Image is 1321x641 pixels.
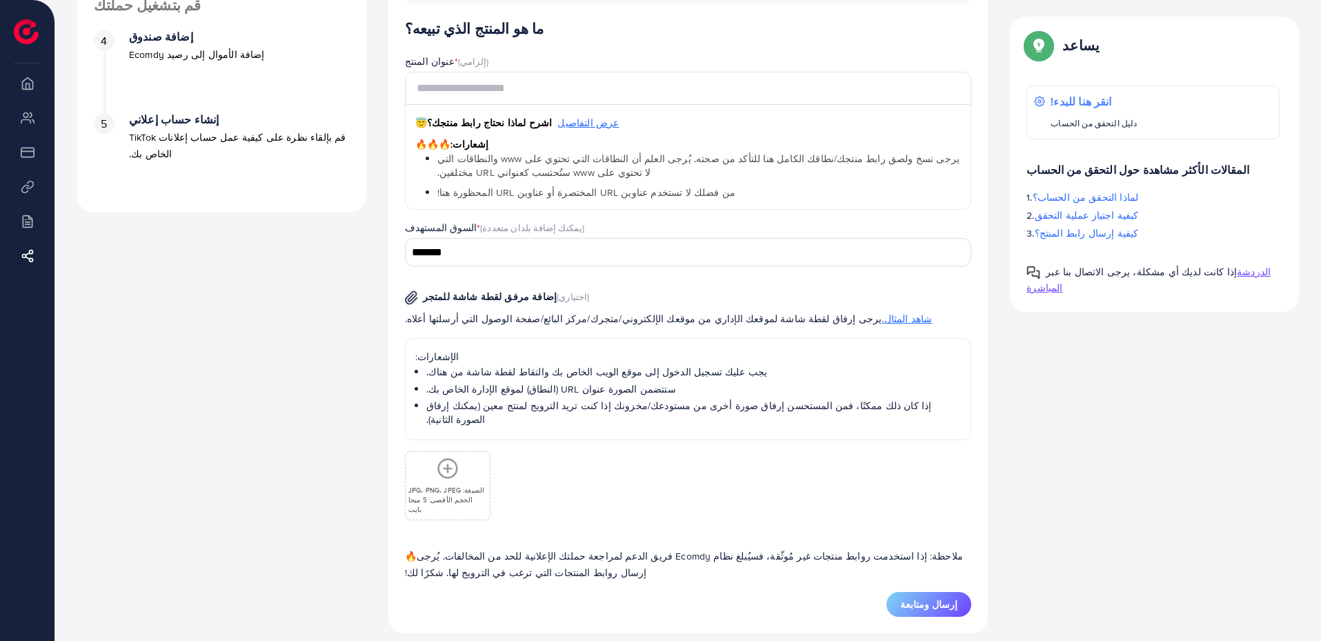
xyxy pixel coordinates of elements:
[14,19,39,44] img: الشعار
[1035,226,1139,240] font: كيفية إرسال رابط المنتج؟
[1046,265,1237,279] font: إذا كانت لديك أي مشكلة، يرجى الاتصال بنا عبر
[405,290,418,305] img: صورة
[1026,208,1034,222] font: 2.
[426,382,676,396] font: ستتضمن الصورة عنوان URL (النطاق) لموقع الإدارة الخاص بك.
[405,238,972,266] div: البحث عن الخيار
[408,485,485,495] font: الصيغة: JPG، PNG، JPEG
[405,221,477,235] font: السوق المستهدف
[405,549,417,563] font: 🔥
[1026,190,1032,204] font: 1.
[1033,190,1139,204] font: لماذا التحقق من الحساب؟
[77,113,366,196] li: إنشاء حساب إعلاني
[900,598,957,611] font: إرسال ومتابعة
[427,116,552,130] font: اشرح لماذا نحتاج رابط منتجك؟
[1026,226,1034,240] font: 3.
[101,33,107,48] font: 4
[129,29,193,44] font: إضافة صندوق
[423,290,557,304] font: إضافة مرفق لقطة شاشة للمتجر
[1035,208,1139,222] font: كيفية اجتياز عملية التحقق
[415,116,427,130] font: 😇
[407,242,954,264] input: البحث عن الخيار
[1051,94,1111,109] font: انقر هنا للبدء!
[882,312,932,326] font: شاهد المثال.
[405,55,455,68] font: عنوان المنتج
[129,130,346,161] font: قم بإلقاء نظرة على كيفية عمل حساب إعلانات TikTok الخاص بك.
[450,137,488,151] font: إشعارات:
[408,495,473,514] font: الحجم الأقصى: 5 ميجا بايت
[1062,35,1100,55] font: يساعد
[1026,33,1051,58] img: دليل النوافذ المنبثقة
[458,55,488,68] font: (إلزامي)
[557,116,619,130] font: عرض التفاصيل
[1026,162,1249,177] font: المقالات الأكثر مشاهدة حول التحقق من الحساب
[129,112,219,127] font: إنشاء حساب إعلاني
[426,399,932,426] font: إذا كان ذلك ممكنًا، فمن المستحسن إرفاق صورة أخرى من مستودعك/مخزونك إذا كنت تريد الترويج لمنتج معي...
[415,350,459,364] font: الإشعارات:
[405,312,882,326] font: يرجى إرفاق لقطة شاشة لموقعك الإداري من موقعك الإلكتروني/متجرك/مركز البائع/صفحة الوصول التي أرسلته...
[101,116,107,131] font: 5
[405,19,544,39] font: ما هو المنتج الذي تبيعه؟
[886,592,971,617] button: إرسال ومتابعة
[1051,117,1137,129] font: دليل التحقق من الحساب
[437,186,735,199] font: من فضلك لا تستخدم عناوين URL المختصرة أو عناوين URL المحظورة هنا!
[557,290,589,303] font: (اختياري)
[1026,266,1040,279] img: دليل النوافذ المنبثقة
[437,152,960,179] font: يرجى نسخ ولصق رابط منتجك/نطاقك الكامل هنا للتأكد من صحته. يُرجى العلم أن النطاقات التي تحتوي على ...
[415,137,450,151] font: 🔥🔥🔥
[129,48,265,61] font: إضافة الأموال إلى رصيد Ecomdy
[405,549,963,580] font: ملاحظة: إذا استخدمت روابط منتجات غير مُوثّقة، فسيُبلغ نظام Ecomdy فريق الدعم لمراجعة حملتك الإعلا...
[480,221,584,234] font: (يمكنك إضافة بلدان متعددة)
[77,30,366,113] li: إضافة صندوق
[426,365,768,379] font: يجب عليك تسجيل الدخول إلى موقع الويب الخاص بك والتقاط لقطة شاشة من هناك.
